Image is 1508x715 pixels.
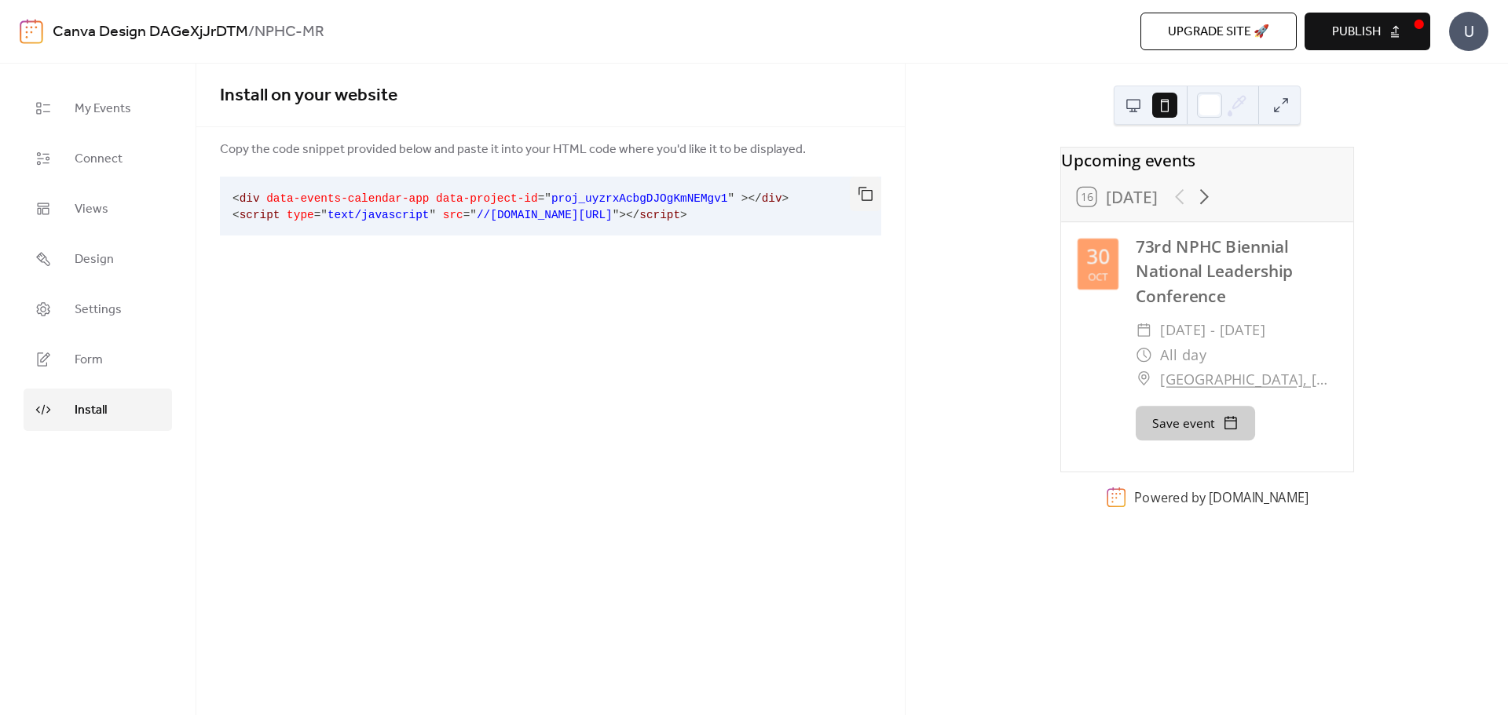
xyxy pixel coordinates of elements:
[1087,272,1107,282] div: Oct
[1136,235,1337,308] div: 73rd NPHC Biennial National Leadership Conference
[314,209,321,221] span: =
[240,192,260,205] span: div
[477,209,613,221] span: //[DOMAIN_NAME][URL]
[1061,148,1353,172] div: Upcoming events
[75,150,123,169] span: Connect
[429,209,436,221] span: "
[53,17,248,47] a: Canva Design DAGeXjJrDTM
[538,192,545,205] span: =
[287,209,314,221] span: type
[24,288,172,330] a: Settings
[443,209,463,221] span: src
[24,389,172,431] a: Install
[436,192,538,205] span: data-project-id
[75,401,107,420] span: Install
[248,17,254,47] b: /
[544,192,551,205] span: "
[613,209,620,221] span: "
[232,192,240,205] span: <
[220,140,806,159] span: Copy the code snippet provided below and paste it into your HTML code where you'd like it to be d...
[762,192,782,205] span: div
[24,188,172,230] a: Views
[24,137,172,180] a: Connect
[470,209,477,221] span: "
[1168,23,1269,42] span: Upgrade site 🚀
[782,192,789,205] span: >
[727,192,734,205] span: "
[1136,407,1255,441] button: Save event
[748,192,761,205] span: </
[1160,342,1206,367] span: All day
[463,209,470,221] span: =
[240,209,280,221] span: script
[24,238,172,280] a: Design
[1332,23,1381,42] span: Publish
[254,17,324,47] b: NPHC-MR
[1136,318,1152,342] div: ​
[232,209,240,221] span: <
[320,209,328,221] span: "
[75,250,114,269] span: Design
[1086,246,1109,267] div: 30
[1305,13,1430,50] button: Publish
[75,351,103,370] span: Form
[20,19,43,44] img: logo
[680,209,687,221] span: >
[328,209,430,221] span: text/javascript
[1449,12,1488,51] div: U
[1160,318,1265,342] span: [DATE] - [DATE]
[741,192,749,205] span: >
[75,100,131,119] span: My Events
[75,301,122,319] span: Settings
[626,209,639,221] span: </
[75,200,108,219] span: Views
[551,192,728,205] span: proj_uyzrxAcbgDJOgKmNEMgv1
[24,87,172,130] a: My Events
[1134,489,1309,506] div: Powered by
[619,209,626,221] span: >
[266,192,429,205] span: data-events-calendar-app
[1136,367,1152,391] div: ​
[1140,13,1297,50] button: Upgrade site 🚀
[1208,489,1308,506] a: [DOMAIN_NAME]
[220,78,397,113] span: Install on your website
[1136,342,1152,367] div: ​
[24,338,172,381] a: Form
[1160,367,1337,391] a: [GEOGRAPHIC_DATA], [GEOGRAPHIC_DATA]
[639,209,680,221] span: script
